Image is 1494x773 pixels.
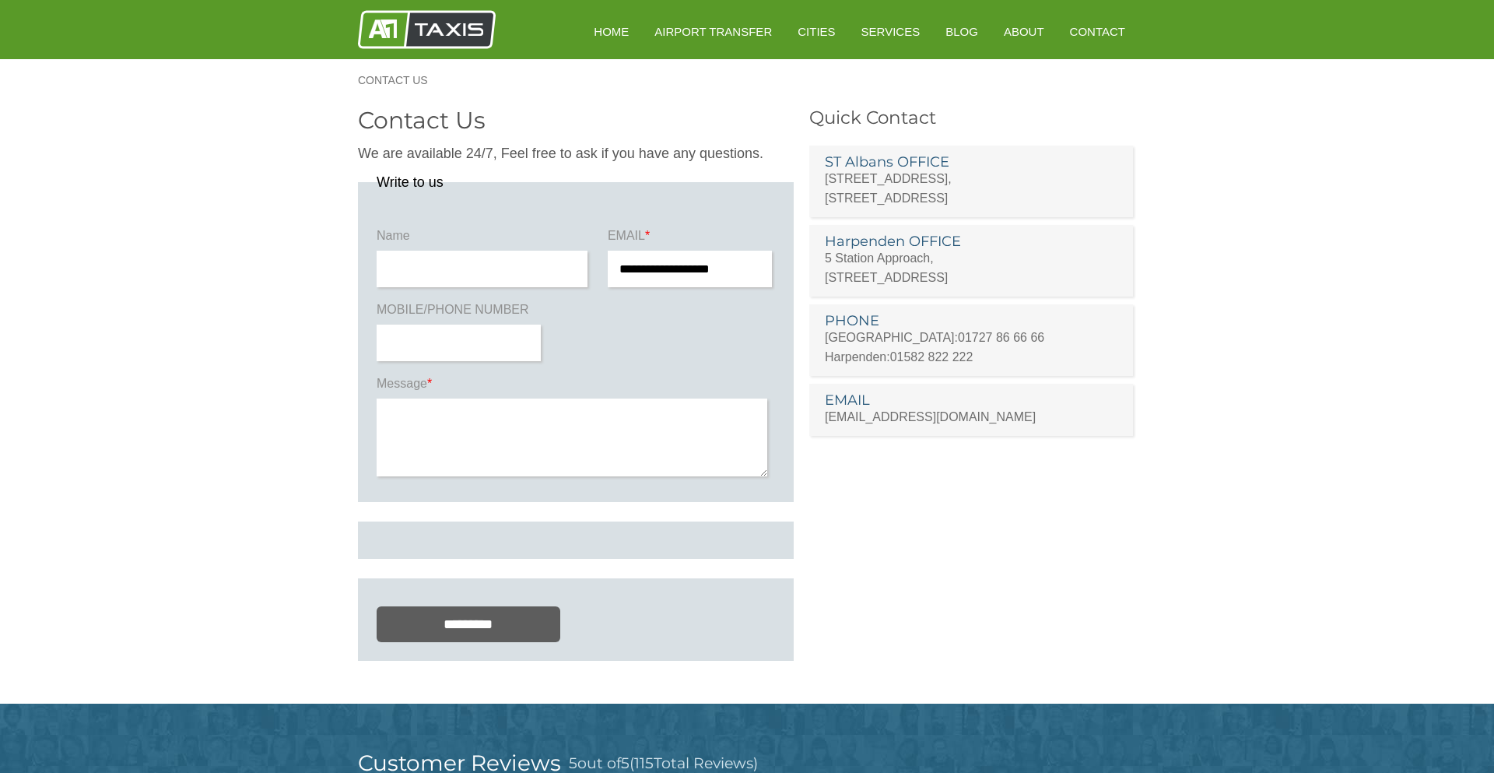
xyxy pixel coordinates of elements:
[358,109,794,132] h2: Contact Us
[825,155,1117,169] h3: ST Albans OFFICE
[825,248,1117,287] p: 5 Station Approach, [STREET_ADDRESS]
[358,144,794,163] p: We are available 24/7, Feel free to ask if you have any questions.
[634,754,654,772] span: 115
[1059,12,1136,51] a: Contact
[377,301,544,325] label: MOBILE/PHONE NUMBER
[825,410,1036,423] a: [EMAIL_ADDRESS][DOMAIN_NAME]
[958,331,1044,344] a: 01727 86 66 66
[358,10,496,49] img: A1 Taxis
[569,754,577,772] span: 5
[825,234,1117,248] h3: Harpenden OFFICE
[825,347,1117,367] p: Harpenden:
[809,109,1136,127] h3: Quick Contact
[377,227,591,251] label: Name
[825,314,1117,328] h3: PHONE
[825,393,1117,407] h3: EMAIL
[825,169,1117,208] p: [STREET_ADDRESS], [STREET_ADDRESS]
[787,12,846,51] a: Cities
[993,12,1055,51] a: About
[890,350,973,364] a: 01582 822 222
[1281,739,1486,773] iframe: chat widget
[377,175,444,189] legend: Write to us
[935,12,989,51] a: Blog
[850,12,931,51] a: Services
[377,375,775,399] label: Message
[358,75,444,86] a: Contact Us
[583,12,640,51] a: HOME
[644,12,783,51] a: Airport Transfer
[608,227,775,251] label: EMAIL
[621,754,630,772] span: 5
[825,328,1117,347] p: [GEOGRAPHIC_DATA]:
